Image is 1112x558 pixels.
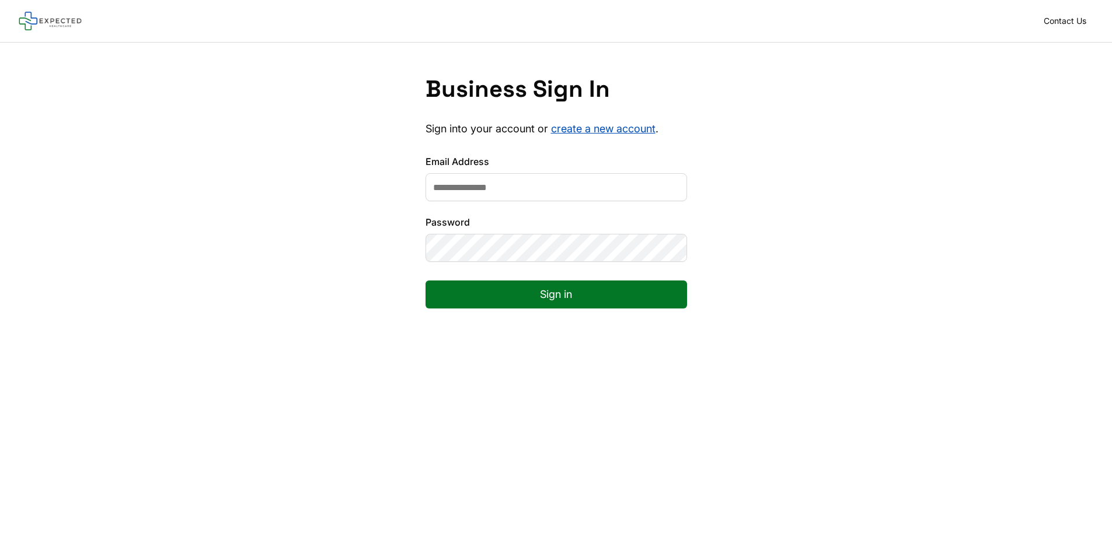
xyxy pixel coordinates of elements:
[426,122,687,136] p: Sign into your account or .
[426,155,687,169] label: Email Address
[426,75,687,103] h1: Business Sign In
[1037,13,1093,29] a: Contact Us
[426,280,687,308] button: Sign in
[426,215,687,229] label: Password
[551,122,656,135] a: create a new account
